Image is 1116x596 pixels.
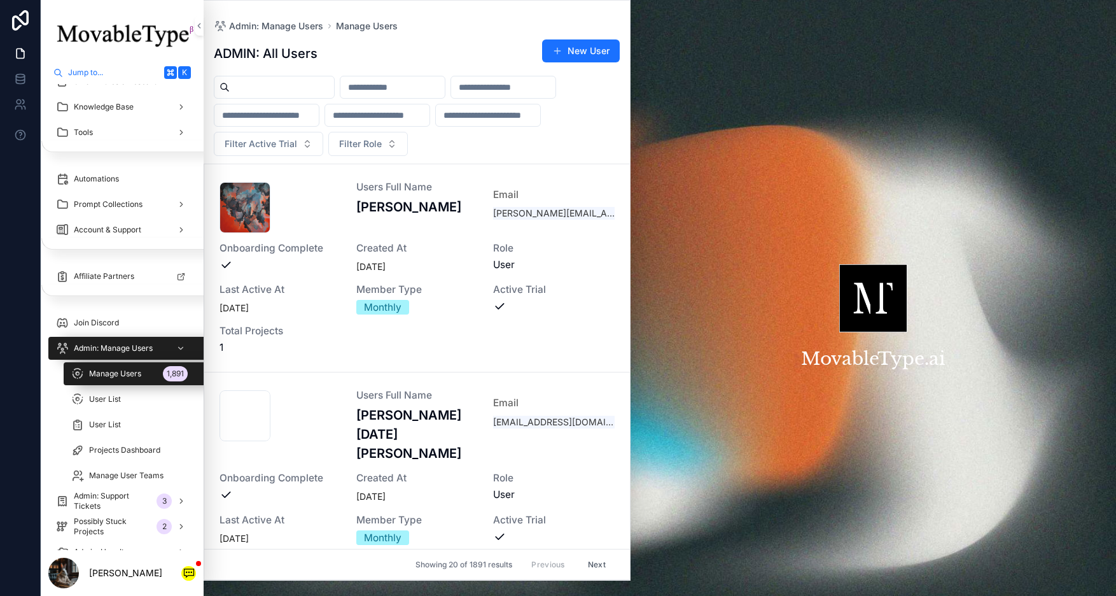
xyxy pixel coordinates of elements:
a: Join Discord [48,311,196,334]
span: Created at [356,473,478,483]
span: Last active at [220,515,341,525]
p: [DATE] [220,300,249,316]
span: Possibly Stuck Projects [74,516,151,537]
span: Filter Active Trial [225,138,297,150]
span: Onboarding Complete [220,473,341,483]
a: Automations [48,167,196,190]
a: Possibly Stuck Projects2 [48,515,196,538]
span: User List [89,394,121,404]
div: 3 [157,493,172,509]
a: Admin: User Items [48,541,196,564]
button: Jump to...K [48,61,196,84]
span: Role [493,243,615,253]
span: Tools [74,127,93,138]
a: Admin: Manage Users [214,20,323,32]
span: Admin: Support Tickets [74,491,151,511]
p: [PERSON_NAME] [89,567,162,579]
span: User [493,488,515,501]
div: scrollable content [41,84,204,550]
span: Admin: Manage Users [229,20,323,32]
span: Showing 20 of 1891 results [415,560,512,570]
span: Affiliate Partners [74,271,134,281]
span: Filter Role [339,138,382,150]
span: Last active at [220,285,341,295]
span: Created at [356,243,478,253]
a: Tools [48,121,196,144]
img: App logo [48,16,196,55]
span: Total Projects [220,326,341,336]
span: Member Type [356,515,478,525]
a: [EMAIL_ADDRESS][DOMAIN_NAME] [493,416,615,429]
button: Select Button [214,132,323,156]
a: Manage Users1,891 [64,362,211,385]
span: Admin: Manage Users [74,343,153,353]
span: Knowledge Base [74,102,134,112]
div: Monthly [364,530,401,545]
a: Prompt Collections [48,193,196,216]
p: [DATE] [356,259,386,274]
a: Admin: Manage Users [48,337,211,360]
p: [DATE] [356,488,386,504]
span: Manage Users [89,369,141,379]
span: Jump to... [68,67,159,78]
p: [DATE] [220,530,249,546]
a: Projects Dashboard [64,439,196,462]
span: Join Discord [74,318,119,328]
h3: [PERSON_NAME] [356,197,478,216]
a: Users Full Name[PERSON_NAME]Email[PERSON_NAME][EMAIL_ADDRESS][PERSON_NAME][DOMAIN_NAME]Onboarding... [204,164,630,372]
span: Projects Dashboard [89,445,160,455]
span: Manage User Teams [89,471,164,481]
a: Manage User Teams [64,464,196,487]
a: Affiliate Partners [48,265,196,288]
span: Active Trial [493,285,615,295]
div: 2 [157,519,172,534]
h3: [PERSON_NAME] [DATE] [PERSON_NAME] [356,406,478,463]
span: Users Full Name [356,182,478,192]
button: Next [579,555,615,574]
span: K [179,67,190,78]
a: Admin: Support Tickets3 [48,490,196,513]
span: Prompt Collections [74,199,143,209]
a: [PERSON_NAME][EMAIL_ADDRESS][PERSON_NAME][DOMAIN_NAME] [493,207,615,220]
span: Account & Support [74,225,141,235]
span: Member Type [356,285,478,295]
span: Active Trial [493,515,615,525]
span: Email [493,395,615,410]
span: Automations [74,174,119,184]
span: Onboarding Complete [220,243,341,253]
a: User List [64,388,196,411]
a: Manage Users [336,20,398,32]
span: Users Full Name [356,390,478,401]
button: New User [542,39,620,62]
span: 1 [220,341,341,354]
a: User List [64,413,196,436]
span: Email [493,187,615,202]
div: 1,891 [163,366,188,381]
a: Knowledge Base [48,96,196,118]
a: Account & Support [48,218,196,241]
div: Monthly [364,300,401,315]
span: Admin: User Items [74,547,139,557]
span: Role [493,473,615,483]
button: Select Button [328,132,408,156]
h1: ADMIN: All Users [214,46,317,61]
span: User [493,259,515,271]
span: User List [89,420,121,430]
